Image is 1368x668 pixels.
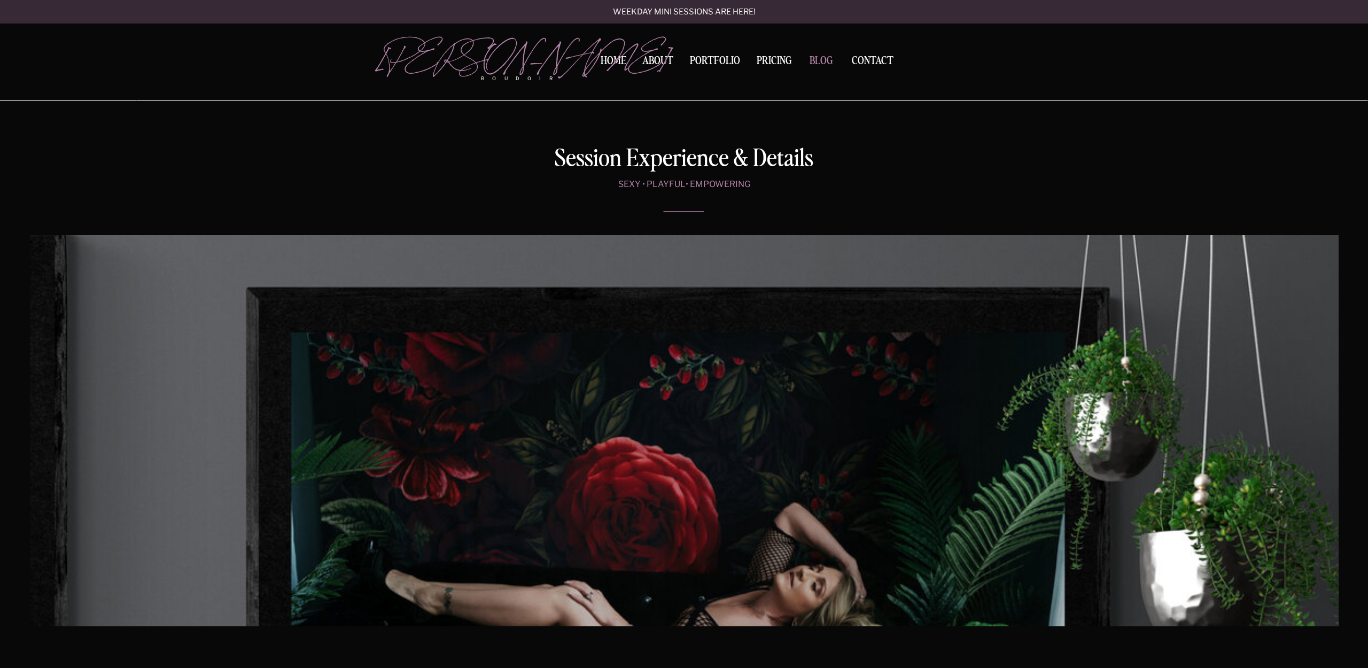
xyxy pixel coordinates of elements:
[686,56,744,70] a: Portfolio
[753,56,795,70] a: Pricing
[584,8,784,17] a: Weekday mini sessions are here!
[805,56,838,65] a: BLOG
[481,75,570,82] p: boudoir
[462,147,906,176] h1: Session Experience & Details
[848,56,898,67] a: Contact
[554,179,814,190] p: sexy • playful• empowering
[378,38,570,70] a: [PERSON_NAME]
